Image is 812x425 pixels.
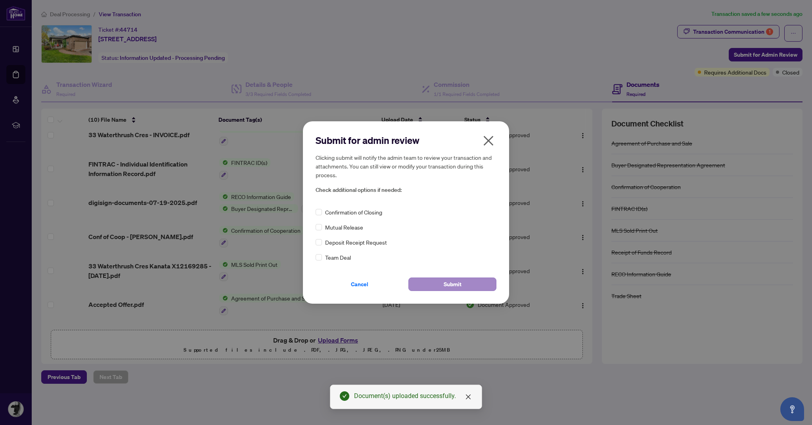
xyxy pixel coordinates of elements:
[444,278,462,291] span: Submit
[351,278,368,291] span: Cancel
[354,391,472,401] div: Document(s) uploaded successfully.
[325,208,382,216] span: Confirmation of Closing
[325,238,387,247] span: Deposit Receipt Request
[325,253,351,262] span: Team Deal
[780,397,804,421] button: Open asap
[316,186,496,195] span: Check additional options if needed:
[408,278,496,291] button: Submit
[316,278,404,291] button: Cancel
[316,153,496,179] h5: Clicking submit will notify the admin team to review your transaction and attachments. You can st...
[316,134,496,147] h2: Submit for admin review
[464,392,473,401] a: Close
[325,223,363,232] span: Mutual Release
[482,134,495,147] span: close
[465,394,471,400] span: close
[340,391,349,401] span: check-circle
